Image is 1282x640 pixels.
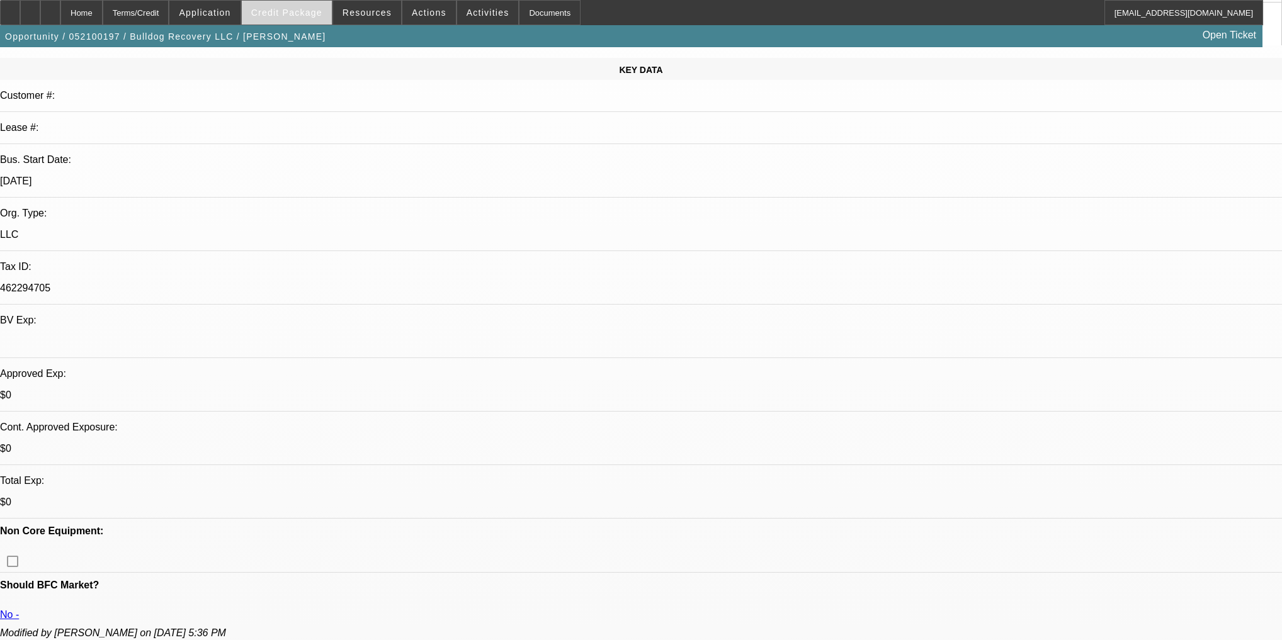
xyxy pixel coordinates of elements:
span: Activities [467,8,509,18]
span: Actions [412,8,446,18]
button: Actions [402,1,456,25]
span: Application [179,8,230,18]
span: Opportunity / 052100197 / Bulldog Recovery LLC / [PERSON_NAME] [5,31,326,42]
span: Resources [343,8,392,18]
span: Credit Package [251,8,322,18]
button: Resources [333,1,401,25]
button: Activities [457,1,519,25]
button: Application [169,1,240,25]
span: KEY DATA [619,65,662,75]
button: Credit Package [242,1,332,25]
a: Open Ticket [1198,25,1261,46]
